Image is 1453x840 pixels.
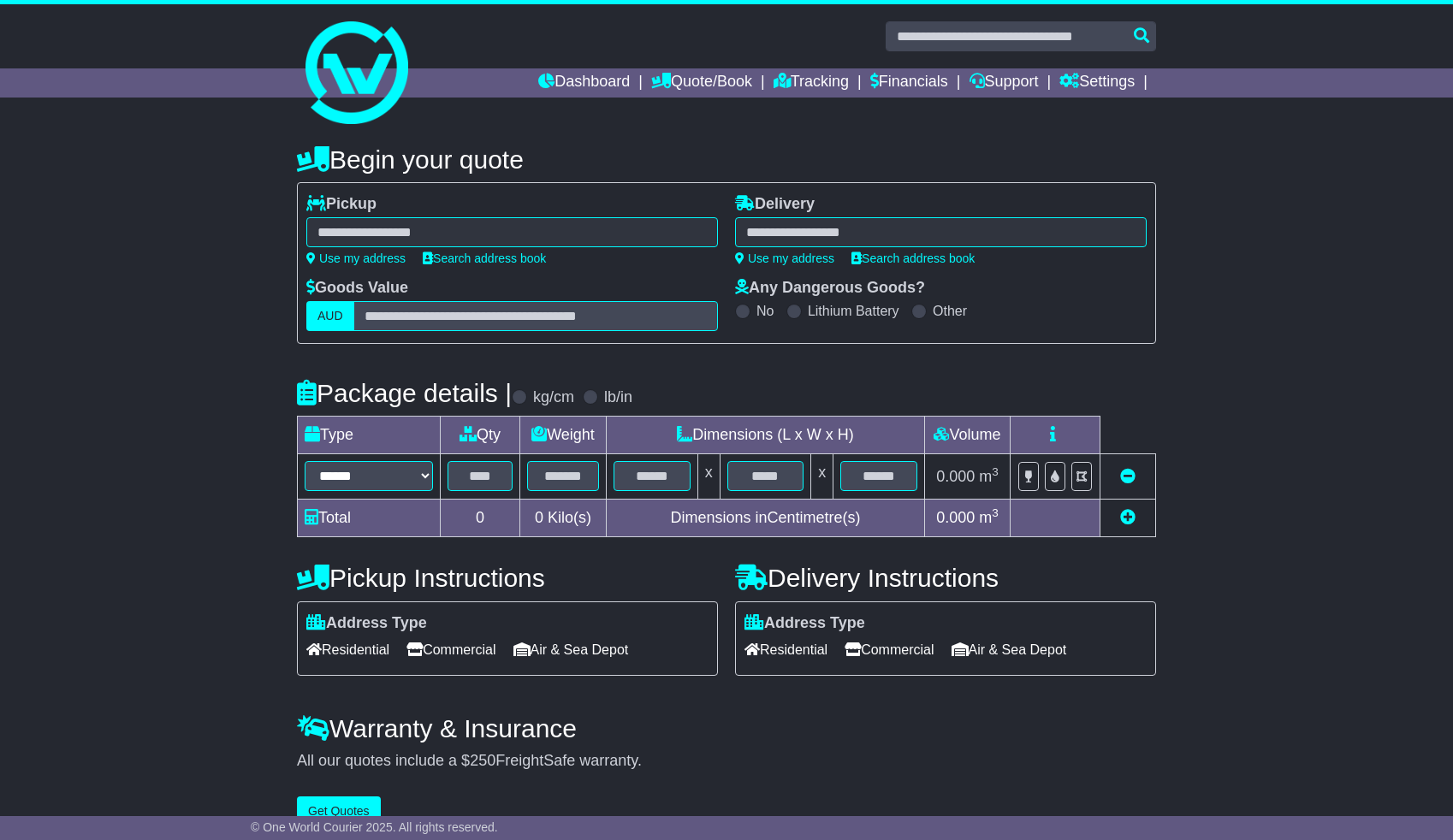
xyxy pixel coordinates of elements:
a: Use my address [735,251,834,265]
h4: Pickup Instructions [297,564,718,592]
td: 0 [441,499,520,536]
div: All our quotes include a $ FreightSafe warranty. [297,752,1156,771]
label: Address Type [744,614,865,633]
td: Dimensions in Centimetre(s) [606,499,924,536]
td: Dimensions (L x W x H) [606,417,924,454]
a: Quote/Book [651,68,752,98]
span: m [979,468,999,485]
span: Commercial [406,636,495,663]
label: Pickup [306,195,377,214]
td: x [811,454,833,499]
h4: Begin your quote [297,145,1156,174]
label: Address Type [306,614,427,633]
h4: Warranty & Insurance [297,714,1156,742]
label: kg/cm [533,388,574,407]
label: No [756,303,774,319]
span: Residential [306,636,389,663]
td: Volume [924,417,1010,454]
a: Financials [870,68,948,98]
td: Type [298,417,441,454]
a: Tracking [774,68,849,98]
label: AUD [306,301,354,331]
td: x [697,454,720,499]
label: Lithium Battery [808,303,899,319]
span: © One World Courier 2025. All rights reserved. [251,820,498,834]
td: Kilo(s) [520,499,607,536]
a: Support [970,68,1039,98]
a: Settings [1059,68,1135,98]
a: Remove this item [1120,468,1136,485]
h4: Package details | [297,379,512,407]
a: Use my address [306,251,406,265]
label: Other [933,303,967,319]
a: Add new item [1120,509,1136,526]
sup: 3 [992,465,999,478]
span: 0.000 [936,468,975,485]
span: 0 [535,509,543,526]
span: Air & Sea Depot [952,636,1067,663]
a: Dashboard [538,68,630,98]
a: Search address book [851,251,975,265]
span: Commercial [845,636,934,663]
label: lb/in [604,388,632,407]
span: Residential [744,636,827,663]
td: Total [298,499,441,536]
span: Air & Sea Depot [513,636,629,663]
label: Delivery [735,195,815,214]
button: Get Quotes [297,796,381,826]
td: Qty [441,417,520,454]
span: 250 [470,752,495,769]
span: m [979,509,999,526]
sup: 3 [992,506,999,519]
span: 0.000 [936,509,975,526]
a: Search address book [423,251,546,265]
h4: Delivery Instructions [735,564,1156,592]
td: Weight [520,417,607,454]
label: Goods Value [306,279,408,298]
label: Any Dangerous Goods? [735,279,925,298]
